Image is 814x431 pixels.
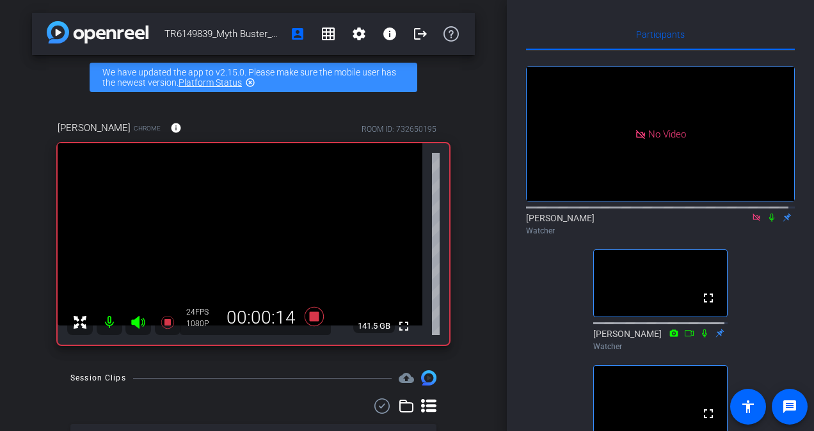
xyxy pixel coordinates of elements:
div: [PERSON_NAME] [593,327,728,352]
mat-icon: account_box [290,26,305,42]
div: Watcher [526,225,795,237]
span: 141.5 GB [353,318,395,334]
div: Watcher [593,341,728,352]
mat-icon: fullscreen [396,318,411,334]
span: No Video [648,128,686,139]
span: TR6149839_Myth Buster_Final 2 Myths [164,21,282,47]
div: [PERSON_NAME] [526,212,795,237]
span: [PERSON_NAME] [58,121,131,135]
mat-icon: message [782,399,797,414]
a: Platform Status [179,77,242,88]
mat-icon: grid_on [321,26,336,42]
mat-icon: fullscreen [701,406,716,421]
span: FPS [195,308,209,317]
mat-icon: info [170,122,182,134]
span: Participants [636,30,685,39]
div: 24 [186,307,218,317]
span: Chrome [134,123,161,133]
mat-icon: fullscreen [701,290,716,306]
div: ROOM ID: 732650195 [362,123,436,135]
img: Session clips [421,370,436,386]
img: app-logo [47,21,148,43]
div: 00:00:14 [218,307,304,329]
span: Destinations for your clips [399,370,414,386]
div: 1080P [186,318,218,329]
mat-icon: info [382,26,397,42]
mat-icon: cloud_upload [399,370,414,386]
div: We have updated the app to v2.15.0. Please make sure the mobile user has the newest version. [90,63,417,92]
mat-icon: logout [413,26,428,42]
mat-icon: settings [351,26,367,42]
div: Session Clips [70,372,126,384]
mat-icon: highlight_off [245,77,255,88]
mat-icon: accessibility [740,399,756,414]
